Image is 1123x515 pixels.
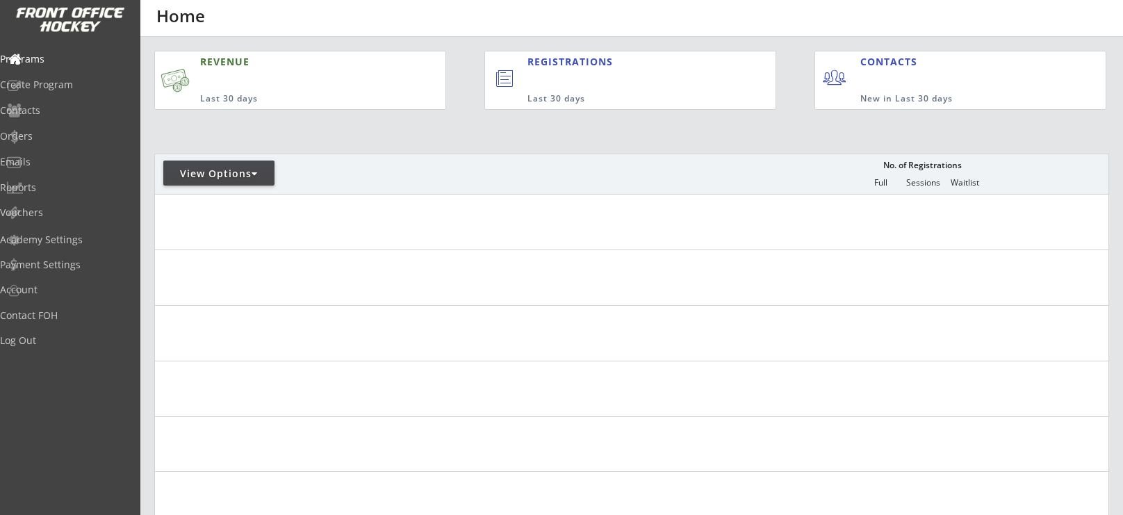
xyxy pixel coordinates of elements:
div: Waitlist [944,178,985,188]
div: CONTACTS [860,55,924,69]
div: New in Last 30 days [860,93,1041,105]
div: Sessions [902,178,944,188]
div: Last 30 days [200,93,378,105]
div: REVENUE [200,55,378,69]
div: View Options [163,167,274,181]
div: No. of Registrations [879,161,965,170]
div: REGISTRATIONS [527,55,712,69]
div: Full [860,178,901,188]
div: Last 30 days [527,93,719,105]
